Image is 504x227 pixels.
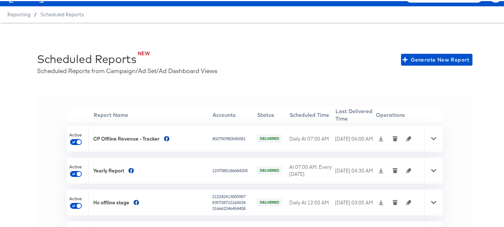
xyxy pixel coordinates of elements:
div: Report Name [94,110,212,118]
th: Last Delivered Time [335,106,376,122]
div: Daily At 12:00 AM [289,198,333,205]
span: Generate New Report [404,54,470,63]
span: / [30,10,40,16]
div: NEW [50,49,150,56]
div: 212242413050987 [212,193,255,198]
div: [DATE] 04:30 AM [335,166,374,173]
div: Yearly Report [93,166,124,173]
div: [DATE] 03:05 AM [335,198,374,205]
div: Toggle Row Expanded [424,188,443,214]
span: DELIVERED [259,135,280,140]
span: DELIVERED [259,167,280,172]
div: Status [257,110,289,118]
div: Daily At 07:00 AM [289,134,333,141]
div: 316662246454408 [212,204,255,210]
div: [DATE] 06:00 AM [335,134,374,141]
div: At 07:00 AM, Every [DATE] [289,162,333,176]
span: Reporting [7,10,30,16]
span: Active [70,163,82,169]
div: Toggle Row Expanded [424,157,443,182]
th: Accounts [212,106,257,122]
th: Operations [376,106,424,122]
a: Scheduled Reports [40,10,84,16]
div: 1237085186684205 [212,167,255,172]
div: 835728710165034 [212,198,255,204]
div: Scheduled Reports from Campaign/Ad Set/Ad Dashboard Views [37,65,217,74]
div: CP Offline Revenue - Tracker [93,134,160,141]
span: DELIVERED [259,199,280,204]
div: Hc offline stage [93,198,129,205]
div: Toggle Row Expanded [424,125,443,151]
th: Scheduled Time [289,106,335,122]
div: 402750980545081 [212,135,255,141]
div: Scheduled Reports [37,50,137,65]
span: Active [70,195,82,201]
span: Active [70,131,82,137]
button: Generate New Report [401,53,473,65]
